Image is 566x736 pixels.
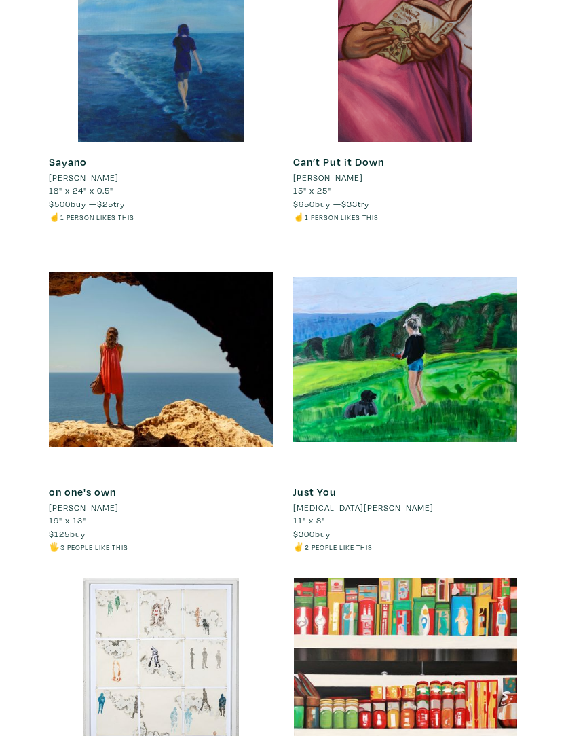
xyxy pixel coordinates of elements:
span: 15" x 25" [293,185,331,196]
span: $33 [341,198,358,209]
span: $650 [293,198,315,209]
li: ☝️ [49,210,273,223]
span: $300 [293,528,315,539]
span: buy — try [49,198,125,209]
li: [MEDICAL_DATA][PERSON_NAME] [293,501,434,514]
span: buy [293,528,331,539]
a: Just You [293,485,337,498]
span: 18" x 24" x 0.5" [49,185,113,196]
small: 1 person likes this [305,213,379,222]
a: [PERSON_NAME] [49,171,273,184]
li: [PERSON_NAME] [49,171,119,184]
li: [PERSON_NAME] [49,501,119,514]
li: ✌️ [293,540,517,553]
small: 2 people like this [305,543,373,552]
li: [PERSON_NAME] [293,171,363,184]
span: 19" x 13" [49,515,86,526]
a: on one's own [49,485,116,498]
span: 11" x 8" [293,515,325,526]
a: [MEDICAL_DATA][PERSON_NAME] [293,501,517,514]
span: buy [49,528,86,539]
li: 🖐️ [49,540,273,553]
a: Sayano [49,155,87,168]
small: 3 people like this [60,543,128,552]
a: [PERSON_NAME] [49,501,273,514]
span: $25 [97,198,113,209]
a: Can’t Put it Down [293,155,384,168]
span: $125 [49,528,70,539]
span: $500 [49,198,71,209]
a: [PERSON_NAME] [293,171,517,184]
li: ☝️ [293,210,517,223]
span: buy — try [293,198,369,209]
small: 1 person likes this [60,213,134,222]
